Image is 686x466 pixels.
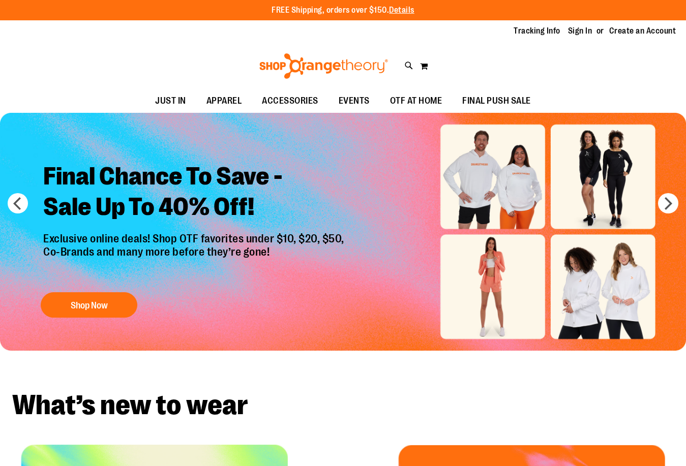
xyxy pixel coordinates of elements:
[36,232,354,282] p: Exclusive online deals! Shop OTF favorites under $10, $20, $50, Co-Brands and many more before th...
[252,89,329,113] a: ACCESSORIES
[145,89,196,113] a: JUST IN
[206,89,242,112] span: APPAREL
[36,153,354,323] a: Final Chance To Save -Sale Up To 40% Off! Exclusive online deals! Shop OTF favorites under $10, $...
[462,89,531,112] span: FINAL PUSH SALE
[12,391,674,419] h2: What’s new to wear
[452,89,541,113] a: FINAL PUSH SALE
[8,193,28,213] button: prev
[258,53,390,79] img: Shop Orangetheory
[41,292,137,318] button: Shop Now
[339,89,370,112] span: EVENTS
[568,25,592,37] a: Sign In
[262,89,318,112] span: ACCESSORIES
[658,193,678,213] button: next
[609,25,676,37] a: Create an Account
[272,5,414,16] p: FREE Shipping, orders over $150.
[196,89,252,113] a: APPAREL
[380,89,453,113] a: OTF AT HOME
[36,153,354,232] h2: Final Chance To Save - Sale Up To 40% Off!
[390,89,442,112] span: OTF AT HOME
[329,89,380,113] a: EVENTS
[389,6,414,15] a: Details
[155,89,186,112] span: JUST IN
[514,25,560,37] a: Tracking Info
